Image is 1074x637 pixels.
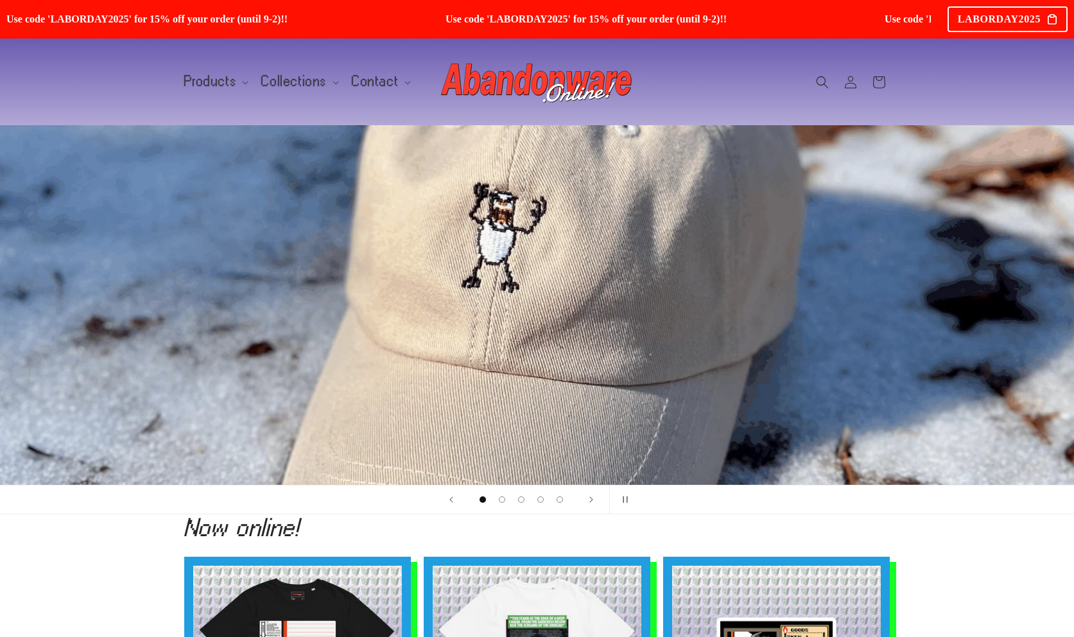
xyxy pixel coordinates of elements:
h2: Now online! [184,517,890,537]
button: Load slide 5 of 5 [550,490,569,509]
button: Pause slideshow [609,485,637,514]
button: Previous slide [437,485,465,514]
img: Abandonware [441,57,634,108]
button: Load slide 3 of 5 [512,490,531,509]
button: Load slide 2 of 5 [492,490,512,509]
button: Load slide 1 of 5 [473,490,492,509]
summary: Products [177,68,254,95]
button: Load slide 4 of 5 [531,490,550,509]
a: Abandonware [436,51,638,112]
div: LABORDAY2025 [948,6,1068,32]
span: Use code 'LABORDAY2025' for 15% off your order (until 9-2)!! [6,13,428,25]
summary: Contact [344,68,416,95]
span: Use code 'LABORDAY2025' for 15% off your order (until 9-2)!! [445,13,867,25]
span: Contact [352,76,399,87]
span: Collections [261,76,327,87]
summary: Collections [254,68,344,95]
button: Next slide [577,485,605,514]
span: Products [184,76,237,87]
summary: Search [808,68,836,96]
